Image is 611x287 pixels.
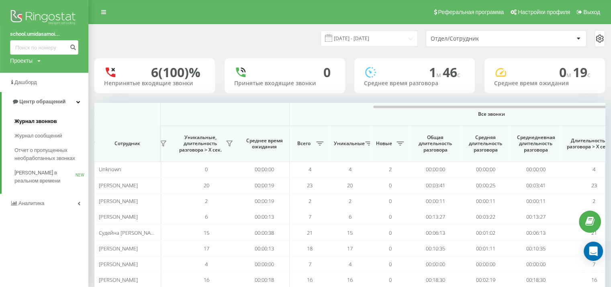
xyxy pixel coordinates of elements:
span: Новые [374,140,394,147]
div: Проекты [10,57,33,65]
span: Средняя длительность разговора [466,134,505,153]
span: 0 [205,166,208,173]
span: 4 [205,260,208,268]
span: 20 [204,182,209,189]
td: 00:00:00 [410,256,460,272]
td: 00:03:41 [410,177,460,193]
span: c [587,70,591,79]
span: 17 [347,245,353,252]
span: c [457,70,460,79]
span: Уникальные [334,140,363,147]
td: 00:00:11 [410,193,460,209]
span: 18 [307,245,313,252]
span: 1 [429,64,443,81]
span: [PERSON_NAME] [99,213,138,220]
span: Аналитика [18,200,44,206]
span: 0 [389,245,392,252]
span: 16 [591,276,597,283]
span: 2 [309,197,311,205]
span: Выход [583,9,600,15]
span: [PERSON_NAME] [99,276,138,283]
span: Уникальные, длительность разговора > Х сек. [177,134,223,153]
td: 00:03:41 [511,177,561,193]
td: 00:00:00 [460,162,511,177]
td: 00:00:11 [460,193,511,209]
span: м [436,70,443,79]
span: Дашборд [14,79,37,85]
td: 00:00:25 [460,177,511,193]
a: Журнал звонков [14,114,88,129]
span: Всего [294,140,314,147]
td: 00:00:00 [410,162,460,177]
td: 00:00:11 [511,193,561,209]
td: 00:00:13 [239,209,290,225]
span: Реферальная программа [438,9,504,15]
td: 00:13:27 [511,209,561,225]
span: 2 [205,197,208,205]
td: 00:13:27 [410,209,460,225]
td: 00:06:13 [511,225,561,240]
span: 0 [559,64,573,81]
div: 0 [323,65,331,80]
span: 6 [349,213,351,220]
td: 00:00:19 [239,177,290,193]
span: 16 [347,276,353,283]
span: Отчет о пропущенных необработанных звонках [14,146,84,162]
img: Ringostat logo [10,8,78,28]
td: 00:00:38 [239,225,290,240]
span: [PERSON_NAME] в реальном времени [14,169,76,185]
a: Журнал сообщений [14,129,88,143]
span: 4 [309,166,311,173]
span: 0 [389,260,392,268]
span: Журнал сообщений [14,132,62,140]
div: Отдел/Сотрудник [431,35,527,42]
td: 00:10:35 [511,241,561,256]
span: 16 [204,276,209,283]
a: [PERSON_NAME] в реальном времениNEW [14,166,88,188]
span: 21 [307,229,313,236]
a: Отчет о пропущенных необработанных звонках [14,143,88,166]
span: 7 [309,260,311,268]
a: Центр обращений [2,92,88,111]
span: 23 [307,182,313,189]
span: 15 [204,229,209,236]
td: 00:03:22 [460,209,511,225]
span: м [566,70,573,79]
span: 7 [593,260,595,268]
input: Поиск по номеру [10,40,78,55]
span: 4 [593,166,595,173]
span: 46 [443,64,460,81]
span: 16 [307,276,313,283]
div: 6 (100)% [151,65,200,80]
span: 17 [204,245,209,252]
td: 00:00:13 [239,241,290,256]
span: 7 [309,213,311,220]
span: [PERSON_NAME] [99,245,138,252]
span: Сотрудник [101,140,153,147]
span: Центр обращений [19,98,65,105]
span: 2 [593,197,595,205]
span: 0 [389,229,392,236]
span: Судейна [PERSON_NAME] [99,229,159,236]
span: [PERSON_NAME] [99,260,138,268]
td: 00:00:00 [239,162,290,177]
span: Среднее время ожидания [245,137,283,150]
span: 0 [389,276,392,283]
span: 6 [205,213,208,220]
span: [PERSON_NAME] [99,182,138,189]
span: 15 [347,229,353,236]
div: Среднее время ожидания [494,80,595,87]
span: Среднедневная длительность разговора [517,134,555,153]
div: Непринятые входящие звонки [104,80,205,87]
td: 00:01:11 [460,241,511,256]
td: 00:06:13 [410,225,460,240]
span: 0 [389,182,392,189]
td: 00:00:00 [511,162,561,177]
span: Общая длительность разговора [416,134,454,153]
div: Open Intercom Messenger [584,242,603,261]
span: 2 [389,166,392,173]
span: 2 [349,197,351,205]
span: Журнал звонков [14,117,57,125]
td: 00:00:00 [511,256,561,272]
span: [PERSON_NAME] [99,197,138,205]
